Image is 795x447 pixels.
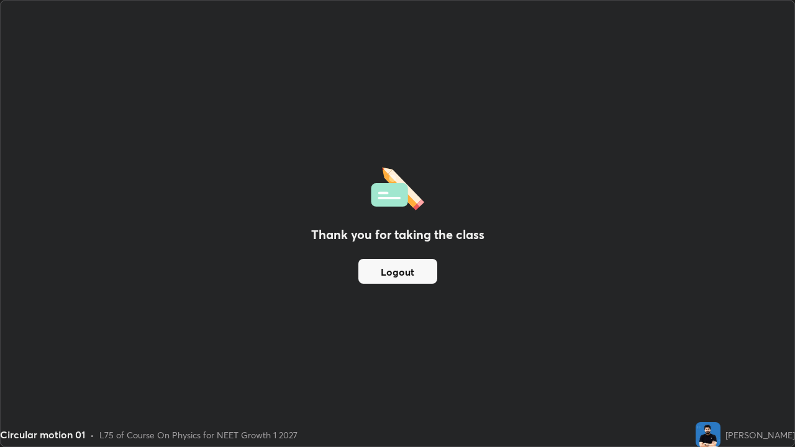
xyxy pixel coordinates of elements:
[90,428,94,441] div: •
[358,259,437,284] button: Logout
[371,163,424,210] img: offlineFeedback.1438e8b3.svg
[696,422,720,447] img: 83a18a2ccf0346ec988349b1c8dfe260.jpg
[725,428,795,441] div: [PERSON_NAME]
[99,428,298,441] div: L75 of Course On Physics for NEET Growth 1 2027
[311,225,484,244] h2: Thank you for taking the class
